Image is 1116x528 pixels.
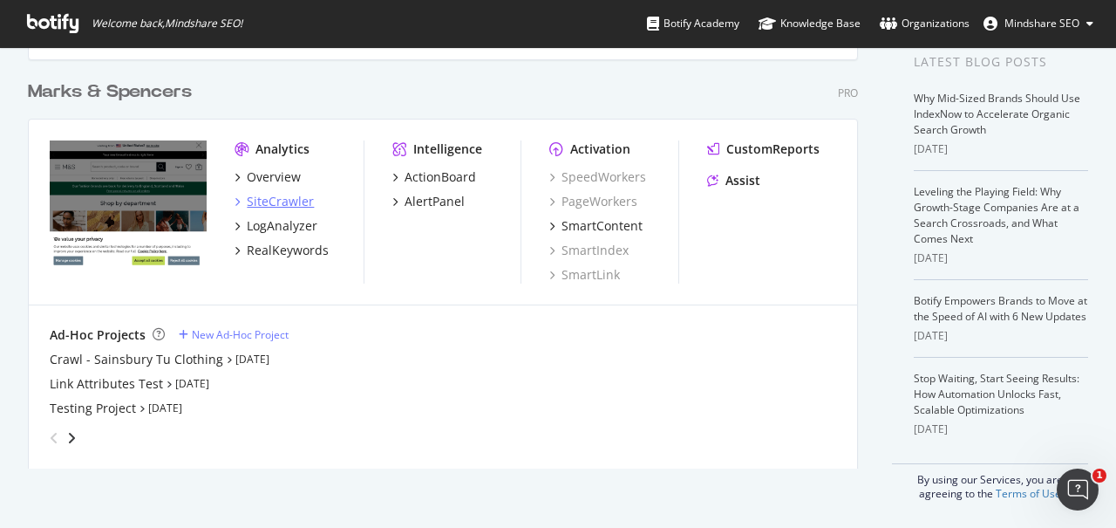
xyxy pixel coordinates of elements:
div: LogAnalyzer [247,217,317,235]
a: [DATE] [235,352,269,367]
a: SiteCrawler [235,193,314,210]
div: [DATE] [914,422,1088,437]
div: By using our Services, you are agreeing to the [892,463,1088,501]
div: Ad-Hoc Projects [50,326,146,344]
a: AlertPanel [392,193,465,210]
div: ActionBoard [405,168,476,186]
a: RealKeywords [235,242,329,259]
button: Mindshare SEO [970,10,1107,38]
div: angle-right [65,429,78,447]
a: Crawl - Sainsbury Tu Clothing [50,351,223,368]
a: SmartContent [549,217,643,235]
a: New Ad-Hoc Project [179,327,289,342]
span: 1 [1092,469,1106,483]
span: Mindshare SEO [1004,16,1079,31]
span: Welcome back, Mindshare SEO ! [92,17,242,31]
div: SiteCrawler [247,193,314,210]
a: Terms of Use [996,486,1061,501]
a: PageWorkers [549,193,637,210]
div: Analytics [255,141,310,158]
div: SmartContent [561,217,643,235]
a: SmartIndex [549,242,629,259]
iframe: Intercom live chat [1057,469,1099,511]
a: CustomReports [707,141,820,158]
a: [DATE] [175,376,209,391]
div: Assist [725,172,760,189]
div: Overview [247,168,301,186]
a: Botify Empowers Brands to Move at the Speed of AI with 6 New Updates [914,293,1087,324]
div: CustomReports [726,141,820,158]
a: [DATE] [148,401,182,415]
div: Botify Academy [647,15,739,32]
div: [DATE] [914,250,1088,266]
a: LogAnalyzer [235,217,317,235]
a: Link Attributes Test [50,375,163,393]
div: AlertPanel [405,193,465,210]
div: Activation [570,141,630,158]
a: ActionBoard [392,168,476,186]
div: Knowledge Base [759,15,861,32]
img: www.marksandspencer.com/ [50,141,207,266]
div: [DATE] [914,141,1088,157]
a: Why Mid-Sized Brands Should Use IndexNow to Accelerate Organic Search Growth [914,91,1080,137]
div: angle-left [43,424,65,452]
div: Latest Blog Posts [914,52,1088,72]
div: Intelligence [413,141,482,158]
div: Marks & Spencers [28,79,192,105]
a: Leveling the Playing Field: Why Growth-Stage Companies Are at a Search Crossroads, and What Comes... [914,184,1079,246]
a: Assist [707,172,760,189]
a: Stop Waiting, Start Seeing Results: How Automation Unlocks Fast, Scalable Optimizations [914,371,1079,417]
a: Marks & Spencers [28,79,199,105]
a: Testing Project [50,400,136,417]
a: SmartLink [549,266,620,284]
div: Pro [838,86,858,100]
div: RealKeywords [247,242,329,259]
a: SpeedWorkers [549,168,646,186]
div: [DATE] [914,328,1088,344]
div: Organizations [880,15,970,32]
div: New Ad-Hoc Project [192,327,289,342]
a: Overview [235,168,301,186]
